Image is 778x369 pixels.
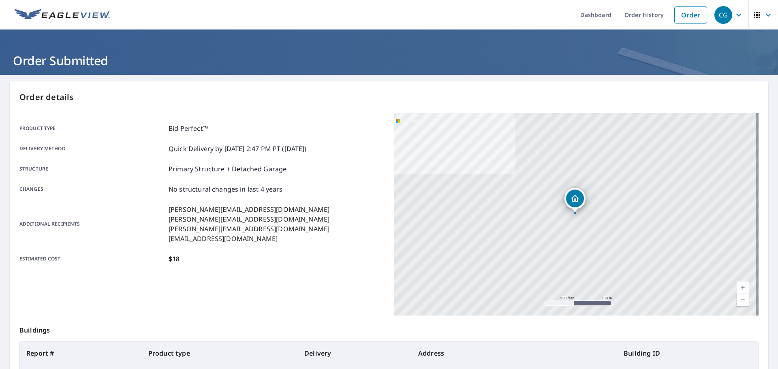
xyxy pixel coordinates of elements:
p: Estimated cost [19,254,165,264]
a: Order [674,6,707,23]
p: Quick Delivery by [DATE] 2:47 PM PT ([DATE]) [169,144,307,154]
p: Primary Structure + Detached Garage [169,164,286,174]
p: [EMAIL_ADDRESS][DOMAIN_NAME] [169,234,329,243]
p: [PERSON_NAME][EMAIL_ADDRESS][DOMAIN_NAME] [169,205,329,214]
th: Product type [142,342,298,365]
p: Order details [19,91,759,103]
p: Changes [19,184,165,194]
p: Delivery method [19,144,165,154]
th: Delivery [298,342,412,365]
a: Current Level 17, Zoom Out [737,294,749,306]
th: Building ID [617,342,758,365]
p: Bid Perfect™ [169,124,208,133]
p: Buildings [19,316,759,341]
p: Product type [19,124,165,133]
img: EV Logo [15,9,110,21]
p: Additional recipients [19,205,165,243]
h1: Order Submitted [10,52,768,69]
th: Report # [20,342,142,365]
p: [PERSON_NAME][EMAIL_ADDRESS][DOMAIN_NAME] [169,224,329,234]
p: $18 [169,254,180,264]
div: CG [714,6,732,24]
p: [PERSON_NAME][EMAIL_ADDRESS][DOMAIN_NAME] [169,214,329,224]
th: Address [412,342,617,365]
div: Dropped pin, building 1, Residential property, 1111 Venetia Ave Coral Gables, FL 33134 [564,188,586,213]
p: Structure [19,164,165,174]
p: No structural changes in last 4 years [169,184,283,194]
a: Current Level 17, Zoom In [737,282,749,294]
